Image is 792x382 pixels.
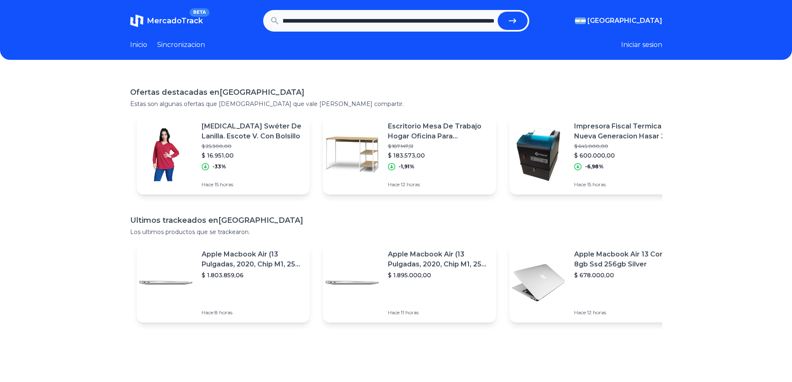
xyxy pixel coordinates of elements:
p: -33% [212,163,226,170]
p: $ 645.000,00 [574,143,676,150]
p: Hace 11 horas [388,309,489,316]
a: Featured imageEscritorio Mesa De Trabajo Hogar Oficina Para Computadora Cpu 3 Estantes 120cm Diel... [323,115,496,195]
img: Featured image [509,126,567,184]
p: Apple Macbook Air (13 Pulgadas, 2020, Chip M1, 256 Gb De Ssd, 8 Gb De Ram) - Plata [202,249,303,269]
p: $ 1.803.859,06 [202,271,303,279]
p: $ 1.895.000,00 [388,271,489,279]
p: Hace 8 horas [202,309,303,316]
p: -6,98% [585,163,604,170]
a: Inicio [130,40,147,50]
a: Featured imageApple Macbook Air (13 Pulgadas, 2020, Chip M1, 256 Gb De Ssd, 8 Gb De Ram) - Plata$... [323,243,496,323]
p: Hace 15 horas [574,181,676,188]
a: Featured imageImpresora Fiscal Termica Nueva Generacion Hasar 250 + Rollos$ 645.000,00$ 600.000,0... [509,115,682,195]
h1: Ultimos trackeados en [GEOGRAPHIC_DATA] [130,214,662,226]
img: Argentina [575,17,586,24]
img: Featured image [323,254,381,312]
button: [GEOGRAPHIC_DATA] [575,16,662,26]
a: Sincronizacion [157,40,205,50]
img: Featured image [137,126,195,184]
img: MercadoTrack [130,14,143,27]
p: Hace 15 horas [202,181,303,188]
p: Escritorio Mesa De Trabajo Hogar Oficina Para Computadora Cpu 3 Estantes 120cm Dielfe Ees120 [388,121,489,141]
p: $ 16.951,00 [202,151,303,160]
p: Apple Macbook Air (13 Pulgadas, 2020, Chip M1, 256 Gb De Ssd, 8 Gb De Ram) - Plata [388,249,489,269]
a: Featured imageApple Macbook Air (13 Pulgadas, 2020, Chip M1, 256 Gb De Ssd, 8 Gb De Ram) - Plata$... [137,243,310,323]
p: $ 183.573,00 [388,151,489,160]
p: $ 25.300,00 [202,143,303,150]
span: MercadoTrack [147,16,203,25]
p: $ 187.147,51 [388,143,489,150]
a: MercadoTrackBETA [130,14,203,27]
a: Featured imageApple Macbook Air 13 Core I5 8gb Ssd 256gb Silver$ 678.000,00Hace 12 horas [509,243,682,323]
img: Featured image [509,254,567,312]
p: Apple Macbook Air 13 Core I5 8gb Ssd 256gb Silver [574,249,676,269]
p: Hace 12 horas [574,309,676,316]
p: $ 600.000,00 [574,151,676,160]
a: Featured image[MEDICAL_DATA] Swéter De Lanilla. Escote V. Con Bolsillo$ 25.300,00$ 16.951,00-33%H... [137,115,310,195]
p: Los ultimos productos que se trackearon. [130,228,662,236]
p: [MEDICAL_DATA] Swéter De Lanilla. Escote V. Con Bolsillo [202,121,303,141]
img: Featured image [323,126,381,184]
p: Hace 12 horas [388,181,489,188]
button: Iniciar sesion [621,40,662,50]
p: Estas son algunas ofertas que [DEMOGRAPHIC_DATA] que vale [PERSON_NAME] compartir. [130,100,662,108]
p: Impresora Fiscal Termica Nueva Generacion Hasar 250 + Rollos [574,121,676,141]
p: -1,91% [399,163,415,170]
h1: Ofertas destacadas en [GEOGRAPHIC_DATA] [130,86,662,98]
img: Featured image [137,254,195,312]
p: $ 678.000,00 [574,271,676,279]
span: BETA [190,8,209,17]
span: [GEOGRAPHIC_DATA] [587,16,662,26]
